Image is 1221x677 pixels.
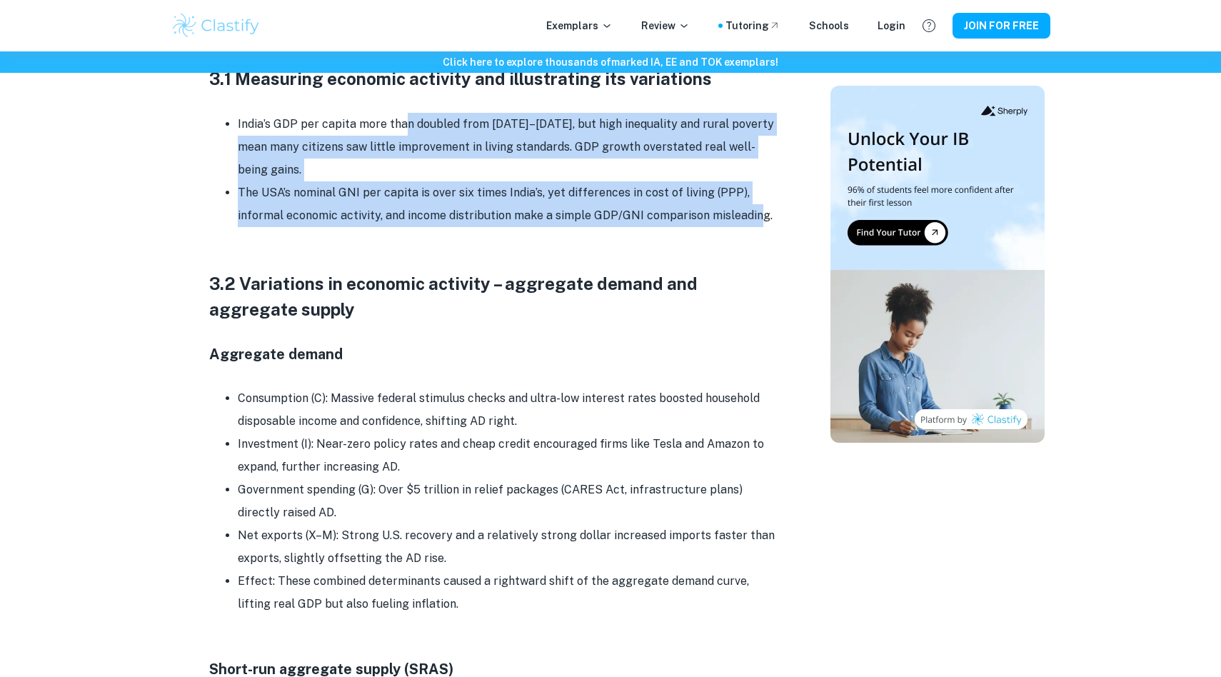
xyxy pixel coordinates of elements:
[725,18,780,34] a: Tutoring
[209,343,780,365] h4: Aggregate demand
[238,433,780,478] li: Investment (I): Near-zero policy rates and cheap credit encouraged firms like Tesla and Amazon to...
[209,271,780,322] h3: 3.2 Variations in economic activity – aggregate demand and aggregate supply
[809,18,849,34] a: Schools
[209,66,780,91] h3: 3.1 Measuring economic activity and illustrating its variations
[953,13,1050,39] button: JOIN FOR FREE
[238,478,780,524] li: Government spending (G): Over $5 trillion in relief packages (CARES Act, infrastructure plans) di...
[238,113,780,181] li: India’s GDP per capita more than doubled from [DATE]–[DATE], but high inequality and rural povert...
[830,86,1045,443] img: Thumbnail
[3,54,1218,70] h6: Click here to explore thousands of marked IA, EE and TOK exemplars !
[171,11,261,40] img: Clastify logo
[238,181,780,227] li: The USA’s nominal GNI per capita is over six times India’s, yet differences in cost of living (PP...
[546,18,613,34] p: Exemplars
[238,524,780,570] li: Net exports (X–M): Strong U.S. recovery and a relatively strong dollar increased imports faster t...
[238,570,780,616] li: Effect: These combined determinants caused a rightward shift of the aggregate demand curve, lifti...
[917,14,941,38] button: Help and Feedback
[878,18,905,34] a: Login
[641,18,690,34] p: Review
[238,387,780,433] li: Consumption (C): Massive federal stimulus checks and ultra-low interest rates boosted household d...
